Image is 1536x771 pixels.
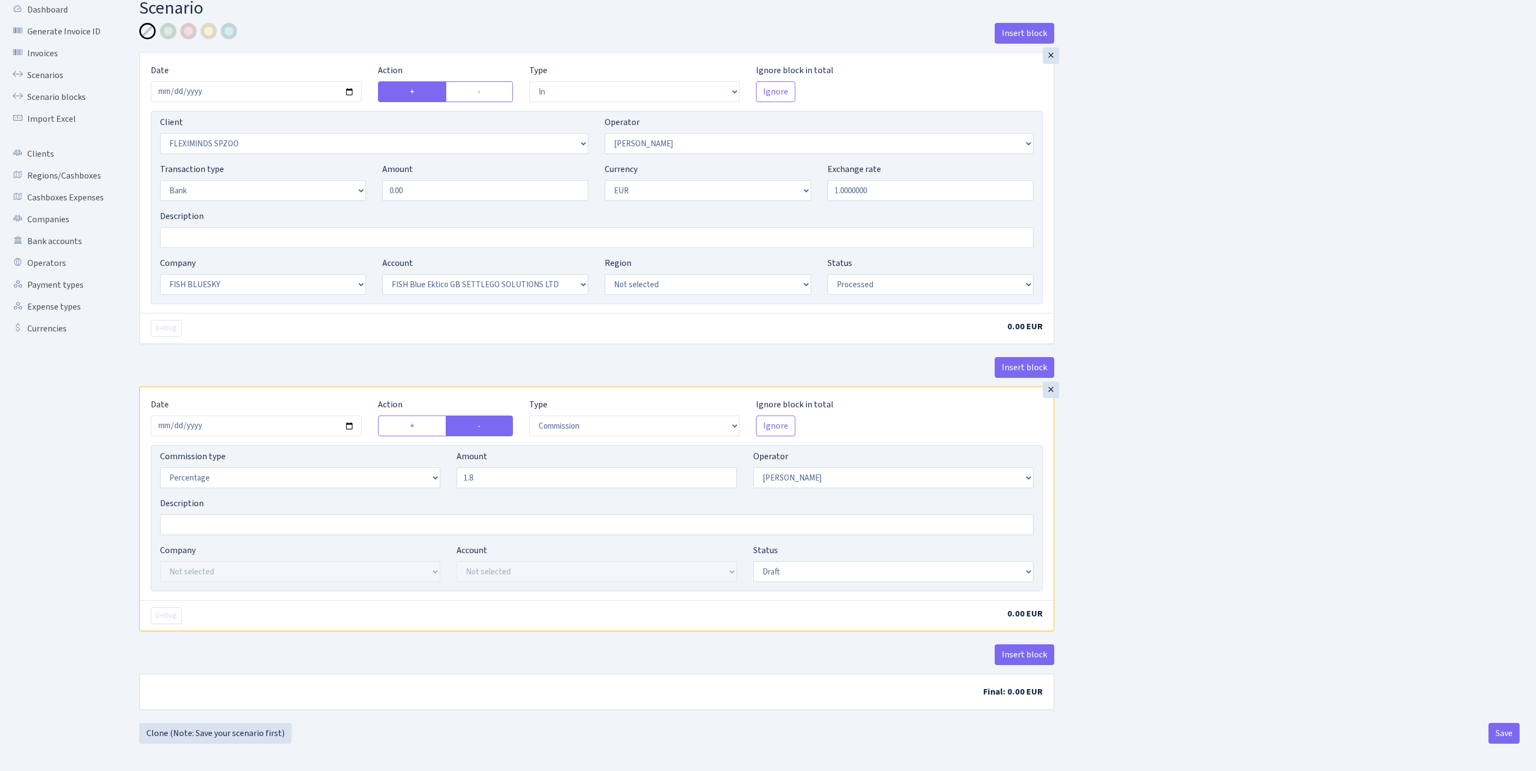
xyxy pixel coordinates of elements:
a: Bank accounts [5,230,115,252]
button: Insert block [995,23,1054,44]
a: Clone (Note: Save your scenario first) [139,723,292,744]
button: Insert block [995,357,1054,378]
label: - [446,416,513,436]
label: Status [753,544,778,557]
a: Generate Invoice ID [5,21,115,43]
label: Date [151,64,169,77]
label: - [446,81,513,102]
div: × [1043,382,1059,398]
button: Debug [151,607,182,624]
a: Cashboxes Expenses [5,187,115,209]
label: + [378,416,447,436]
button: Debug [151,320,182,337]
span: 0.00 EUR [1007,321,1043,333]
label: Transaction type [160,163,224,176]
button: Ignore [756,416,795,436]
a: Operators [5,252,115,274]
a: Companies [5,209,115,230]
div: × [1043,48,1059,64]
label: Action [378,398,403,411]
label: Amount [457,450,487,463]
a: Scenarios [5,64,115,86]
a: Payment types [5,274,115,296]
label: Amount [382,163,413,176]
a: Expense types [5,296,115,318]
label: Currency [605,163,637,176]
button: Insert block [995,644,1054,665]
label: Company [160,257,196,270]
label: Commission type [160,450,226,463]
label: Status [828,257,852,270]
label: Date [151,398,169,411]
span: 0.00 EUR [1007,608,1043,620]
a: Import Excel [5,108,115,130]
label: Exchange rate [828,163,881,176]
label: Company [160,544,196,557]
a: Regions/Cashboxes [5,165,115,187]
label: Action [378,64,403,77]
label: + [378,81,447,102]
label: Ignore block in total [756,64,834,77]
label: Region [605,257,631,270]
a: Clients [5,143,115,165]
button: Ignore [756,81,795,102]
a: Scenario blocks [5,86,115,108]
a: Invoices [5,43,115,64]
label: Operator [605,116,640,129]
label: Description [160,497,204,510]
label: Type [529,64,547,77]
button: Save [1488,723,1520,744]
label: Ignore block in total [756,398,834,411]
label: Account [457,544,487,557]
label: Operator [753,450,788,463]
a: Currencies [5,318,115,340]
span: Final: 0.00 EUR [983,686,1043,698]
label: Type [529,398,547,411]
label: Description [160,210,204,223]
label: Client [160,116,183,129]
label: Account [382,257,413,270]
